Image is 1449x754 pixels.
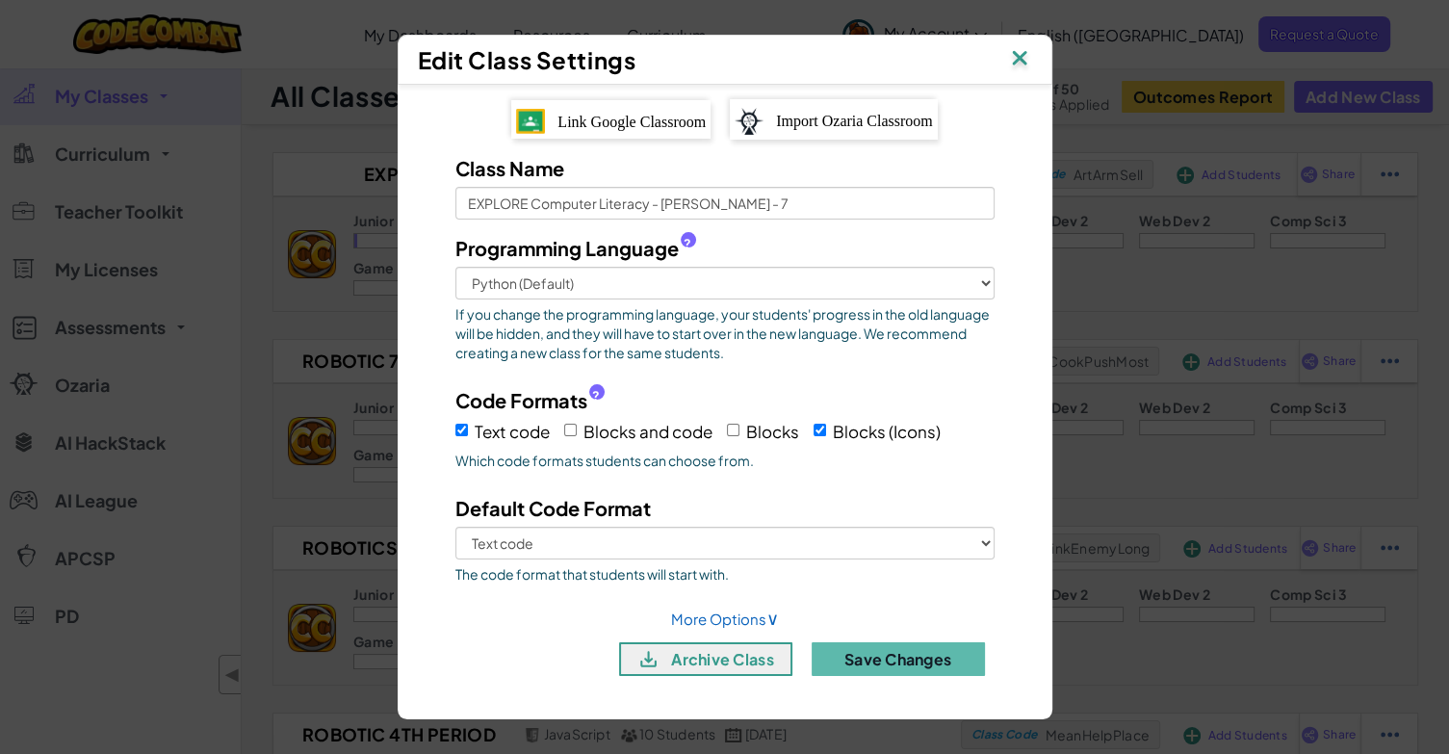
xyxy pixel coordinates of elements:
[592,388,600,403] span: ?
[583,421,712,442] span: Blocks and code
[735,108,763,135] img: ozaria-logo.png
[418,45,636,74] span: Edit Class Settings
[455,424,468,436] input: Text code
[636,647,660,671] img: IconArchive.svg
[455,234,679,262] span: Programming Language
[776,113,933,129] span: Import Ozaria Classroom
[564,424,577,436] input: Blocks and code
[833,421,941,442] span: Blocks (Icons)
[455,156,564,180] span: Class Name
[766,607,779,629] span: ∨
[557,114,706,130] span: Link Google Classroom
[455,304,995,362] span: If you change the programming language, your students' progress in the old language will be hidde...
[684,236,691,251] span: ?
[455,496,651,520] span: Default Code Format
[814,424,826,436] input: Blocks (Icons)
[619,642,792,676] button: archive class
[1007,45,1032,74] img: IconClose.svg
[727,424,739,436] input: Blocks
[516,109,545,134] img: IconGoogleClassroom.svg
[455,564,995,584] span: The code format that students will start with.
[455,451,995,470] span: Which code formats students can choose from.
[455,386,587,414] span: Code Formats
[746,421,799,442] span: Blocks
[812,642,985,676] button: Save Changes
[671,610,779,628] a: More Options
[475,421,550,442] span: Text code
